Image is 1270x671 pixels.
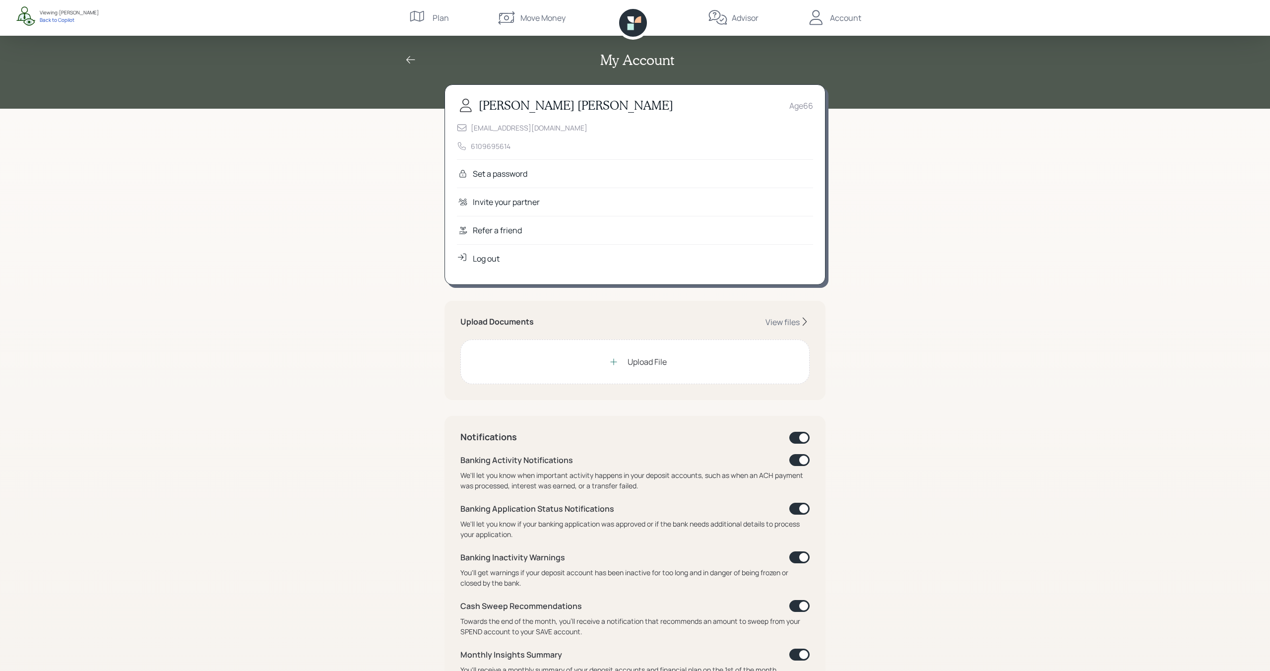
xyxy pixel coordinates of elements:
div: Refer a friend [473,224,522,236]
div: Account [830,12,861,24]
div: Cash Sweep Recommendations [460,600,582,612]
div: Banking Inactivity Warnings [460,551,565,563]
div: Invite your partner [473,196,540,208]
div: You'll get warnings if your deposit account has been inactive for too long and in danger of being... [460,567,810,588]
div: We'll let you know if your banking application was approved or if the bank needs additional detai... [460,519,810,539]
div: Monthly Insights Summary [460,649,562,661]
div: Back to Copilot [40,16,99,23]
div: View files [765,317,800,328]
div: Advisor [732,12,759,24]
div: Log out [473,253,500,265]
div: Banking Activity Notifications [460,454,573,466]
div: Move Money [520,12,566,24]
div: Age 66 [789,100,813,112]
h2: My Account [600,52,674,68]
div: 6109695614 [471,141,510,151]
h3: [PERSON_NAME] [PERSON_NAME] [479,98,673,113]
div: Upload File [628,356,667,368]
div: Viewing: [PERSON_NAME] [40,9,99,16]
h4: Notifications [460,432,517,443]
div: Banking Application Status Notifications [460,503,614,515]
div: Plan [433,12,449,24]
div: We'll let you know when important activity happens in your deposit accounts, such as when an ACH ... [460,470,810,491]
div: Towards the end of the month, you'll receive a notification that recommends an amount to sweep fr... [460,616,810,637]
h5: Upload Documents [460,317,534,327]
div: [EMAIL_ADDRESS][DOMAIN_NAME] [471,123,587,133]
div: Set a password [473,168,527,180]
